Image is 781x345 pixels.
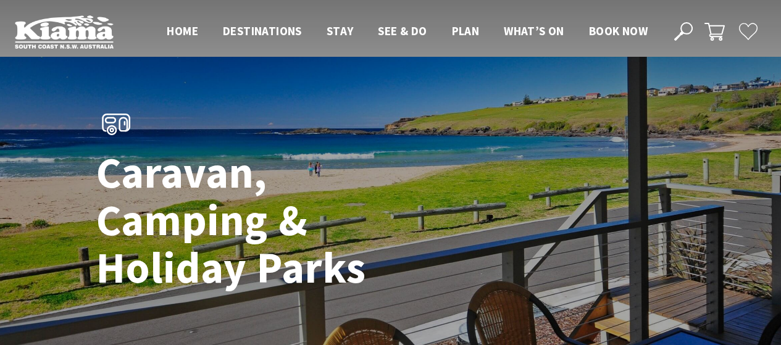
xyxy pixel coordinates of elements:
[504,23,564,38] span: What’s On
[589,23,648,38] span: Book now
[223,23,302,38] span: Destinations
[96,149,445,292] h1: Caravan, Camping & Holiday Parks
[378,23,427,38] span: See & Do
[327,23,354,38] span: Stay
[452,23,480,38] span: Plan
[154,22,660,42] nav: Main Menu
[15,15,114,49] img: Kiama Logo
[167,23,198,38] span: Home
